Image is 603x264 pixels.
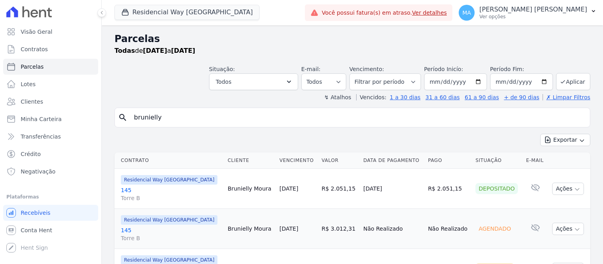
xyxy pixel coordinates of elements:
[3,146,98,162] a: Crédito
[479,13,587,20] p: Ver opções
[121,234,221,242] span: Torre B
[349,66,384,72] label: Vencimento:
[121,226,221,242] a: 145Torre B
[318,152,360,169] th: Valor
[360,152,425,169] th: Data de Pagamento
[3,222,98,238] a: Conta Hent
[21,150,41,158] span: Crédito
[129,110,587,125] input: Buscar por nome do lote ou do cliente
[21,45,48,53] span: Contratos
[114,47,135,54] strong: Todas
[143,47,167,54] strong: [DATE]
[479,6,587,13] p: [PERSON_NAME] [PERSON_NAME]
[3,164,98,179] a: Negativação
[114,5,260,20] button: Residencial Way [GEOGRAPHIC_DATA]
[225,209,276,249] td: Brunielly Moura
[279,225,298,232] a: [DATE]
[21,80,36,88] span: Lotes
[121,186,221,202] a: 145Torre B
[21,63,44,71] span: Parcelas
[452,2,603,24] button: MA [PERSON_NAME] [PERSON_NAME] Ver opções
[3,111,98,127] a: Minha Carteira
[225,169,276,209] td: Brunielly Moura
[21,168,56,175] span: Negativação
[318,209,360,249] td: R$ 3.012,31
[504,94,539,100] a: + de 90 dias
[301,66,321,72] label: E-mail:
[360,169,425,209] td: [DATE]
[6,192,95,202] div: Plataformas
[475,183,518,194] div: Depositado
[424,66,463,72] label: Período Inicío:
[21,98,43,106] span: Clientes
[523,152,547,169] th: E-mail
[118,113,128,122] i: search
[21,133,61,141] span: Transferências
[21,115,62,123] span: Minha Carteira
[324,94,351,100] label: ↯ Atalhos
[322,9,447,17] span: Você possui fatura(s) em atraso.
[490,65,553,73] label: Período Fim:
[3,76,98,92] a: Lotes
[3,41,98,57] a: Contratos
[171,47,195,54] strong: [DATE]
[412,10,447,16] a: Ver detalhes
[425,152,473,169] th: Pago
[209,73,298,90] button: Todos
[279,185,298,192] a: [DATE]
[425,209,473,249] td: Não Realizado
[209,66,235,72] label: Situação:
[225,152,276,169] th: Cliente
[556,73,590,90] button: Aplicar
[114,32,590,46] h2: Parcelas
[121,215,217,225] span: Residencial Way [GEOGRAPHIC_DATA]
[21,226,52,234] span: Conta Hent
[121,194,221,202] span: Torre B
[360,209,425,249] td: Não Realizado
[552,183,584,195] button: Ações
[390,94,421,100] a: 1 a 30 dias
[21,209,50,217] span: Recebíveis
[216,77,231,87] span: Todos
[3,59,98,75] a: Parcelas
[465,94,499,100] a: 61 a 90 dias
[3,129,98,145] a: Transferências
[276,152,318,169] th: Vencimento
[540,134,590,146] button: Exportar
[356,94,386,100] label: Vencidos:
[3,205,98,221] a: Recebíveis
[462,10,471,15] span: MA
[121,175,217,185] span: Residencial Way [GEOGRAPHIC_DATA]
[552,223,584,235] button: Ações
[3,24,98,40] a: Visão Geral
[21,28,52,36] span: Visão Geral
[114,46,195,56] p: de a
[472,152,523,169] th: Situação
[114,152,225,169] th: Contrato
[425,94,460,100] a: 31 a 60 dias
[3,94,98,110] a: Clientes
[543,94,590,100] a: ✗ Limpar Filtros
[475,223,514,234] div: Agendado
[318,169,360,209] td: R$ 2.051,15
[425,169,473,209] td: R$ 2.051,15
